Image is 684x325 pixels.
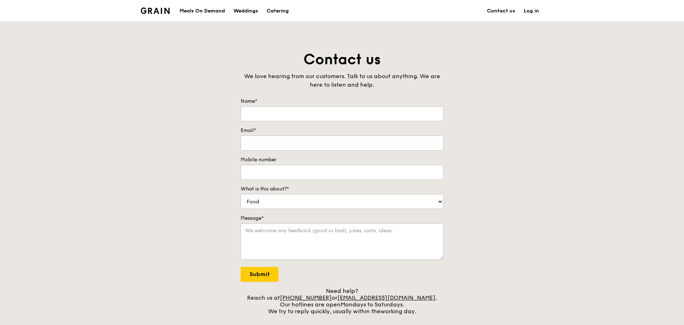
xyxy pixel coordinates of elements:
label: Email* [241,127,443,134]
a: Weddings [229,0,262,22]
span: working day. [381,308,416,315]
span: Mondays to Saturdays. [341,301,404,308]
div: Need help? Reach us at or . Our hotlines are open We try to reply quickly, usually within the [241,288,443,315]
a: [PHONE_NUMBER] [280,294,332,301]
a: Contact us [483,0,519,22]
div: We love hearing from our customers. Talk to us about anything. We are here to listen and help. [241,72,443,89]
a: [EMAIL_ADDRESS][DOMAIN_NAME] [337,294,436,301]
label: What is this about?* [241,186,443,193]
label: Name* [241,98,443,105]
div: Weddings [233,0,258,22]
div: Catering [267,0,289,22]
div: Meals On Demand [180,0,225,22]
a: Catering [262,0,293,22]
label: Mobile number [241,156,443,163]
input: Submit [241,267,278,282]
h1: Contact us [241,50,443,69]
img: Grain [141,7,170,14]
a: Log in [519,0,543,22]
label: Message* [241,215,443,222]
